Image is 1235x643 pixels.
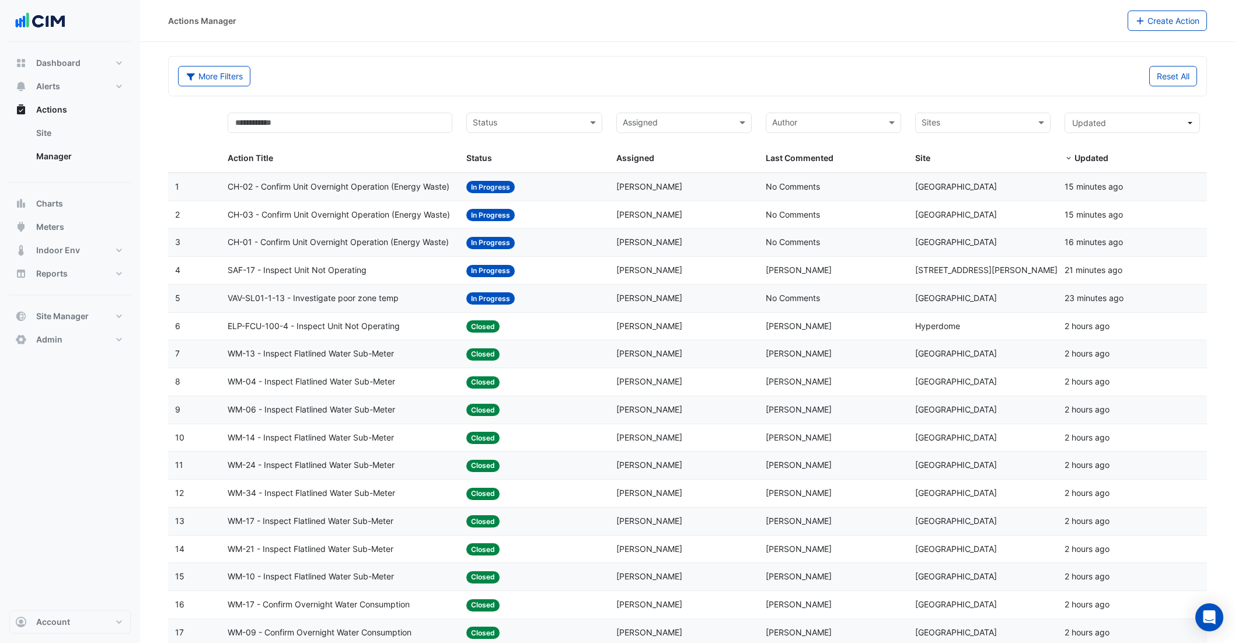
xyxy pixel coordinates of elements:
[1065,599,1110,609] span: 2025-10-03T09:27:43.653
[1065,544,1110,554] span: 2025-10-03T09:27:59.478
[175,460,183,470] span: 11
[1065,432,1110,442] span: 2025-10-03T09:29:23.659
[466,515,500,527] span: Closed
[36,57,81,69] span: Dashboard
[766,181,820,191] span: No Comments
[766,293,820,303] span: No Comments
[616,321,682,331] span: [PERSON_NAME]
[175,404,180,414] span: 9
[616,376,682,386] span: [PERSON_NAME]
[466,432,500,444] span: Closed
[9,51,131,75] button: Dashboard
[175,265,180,275] span: 4
[168,15,236,27] div: Actions Manager
[9,610,131,634] button: Account
[466,181,515,193] span: In Progress
[616,516,682,526] span: [PERSON_NAME]
[915,627,997,637] span: [GEOGRAPHIC_DATA]
[466,599,500,611] span: Closed
[15,57,27,69] app-icon: Dashboard
[766,432,832,442] span: [PERSON_NAME]
[36,244,80,256] span: Indoor Env
[175,627,184,637] span: 17
[1065,460,1110,470] span: 2025-10-03T09:29:05.553
[228,431,394,445] span: WM-14 - Inspect Flatlined Water Sub-Meter
[27,145,131,168] a: Manager
[1065,348,1110,358] span: 2025-10-03T09:29:51.218
[228,320,400,333] span: ELP-FCU-100-4 - Inspect Unit Not Operating
[616,488,682,498] span: [PERSON_NAME]
[36,334,62,345] span: Admin
[27,121,131,145] a: Site
[15,334,27,345] app-icon: Admin
[766,237,820,247] span: No Comments
[616,181,682,191] span: [PERSON_NAME]
[616,404,682,414] span: [PERSON_NAME]
[9,328,131,351] button: Admin
[466,153,492,163] span: Status
[175,237,180,247] span: 3
[228,487,395,500] span: WM-34 - Inspect Flatlined Water Sub-Meter
[766,153,833,163] span: Last Commented
[766,571,832,581] span: [PERSON_NAME]
[175,181,179,191] span: 1
[1128,11,1208,31] button: Create Action
[466,265,515,277] span: In Progress
[228,543,393,556] span: WM-21 - Inspect Flatlined Water Sub-Meter
[466,488,500,500] span: Closed
[915,571,997,581] span: [GEOGRAPHIC_DATA]
[915,181,997,191] span: [GEOGRAPHIC_DATA]
[616,460,682,470] span: [PERSON_NAME]
[915,348,997,358] span: [GEOGRAPHIC_DATA]
[1149,66,1197,86] button: Reset All
[1065,488,1110,498] span: 2025-10-03T09:28:58.081
[616,627,682,637] span: [PERSON_NAME]
[466,292,515,305] span: In Progress
[766,404,832,414] span: [PERSON_NAME]
[616,209,682,219] span: [PERSON_NAME]
[616,293,682,303] span: [PERSON_NAME]
[175,321,180,331] span: 6
[175,488,184,498] span: 12
[1065,265,1122,275] span: 2025-10-03T11:29:42.650
[228,515,393,528] span: WM-17 - Inspect Flatlined Water Sub-Meter
[9,75,131,98] button: Alerts
[466,571,500,583] span: Closed
[228,153,273,163] span: Action Title
[616,265,682,275] span: [PERSON_NAME]
[766,348,832,358] span: [PERSON_NAME]
[9,192,131,215] button: Charts
[1072,118,1106,128] span: Updated
[36,198,63,209] span: Charts
[915,516,997,526] span: [GEOGRAPHIC_DATA]
[228,459,395,472] span: WM-24 - Inspect Flatlined Water Sub-Meter
[766,460,832,470] span: [PERSON_NAME]
[616,571,682,581] span: [PERSON_NAME]
[15,268,27,279] app-icon: Reports
[616,348,682,358] span: [PERSON_NAME]
[36,616,70,628] span: Account
[1065,209,1123,219] span: 2025-10-03T11:36:00.124
[466,376,500,389] span: Closed
[175,209,180,219] span: 2
[766,627,832,637] span: [PERSON_NAME]
[1065,404,1110,414] span: 2025-10-03T09:29:35.929
[915,265,1058,275] span: [STREET_ADDRESS][PERSON_NAME]
[15,81,27,92] app-icon: Alerts
[466,460,500,472] span: Closed
[9,239,131,262] button: Indoor Env
[1065,627,1110,637] span: 2025-10-03T09:27:36.048
[36,310,89,322] span: Site Manager
[9,215,131,239] button: Meters
[228,208,450,222] span: CH-03 - Confirm Unit Overnight Operation (Energy Waste)
[175,432,184,442] span: 10
[616,432,682,442] span: [PERSON_NAME]
[9,98,131,121] button: Actions
[9,121,131,173] div: Actions
[1065,181,1123,191] span: 2025-10-03T11:36:11.465
[766,516,832,526] span: [PERSON_NAME]
[915,153,930,163] span: Site
[15,310,27,322] app-icon: Site Manager
[616,153,654,163] span: Assigned
[228,403,395,417] span: WM-06 - Inspect Flatlined Water Sub-Meter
